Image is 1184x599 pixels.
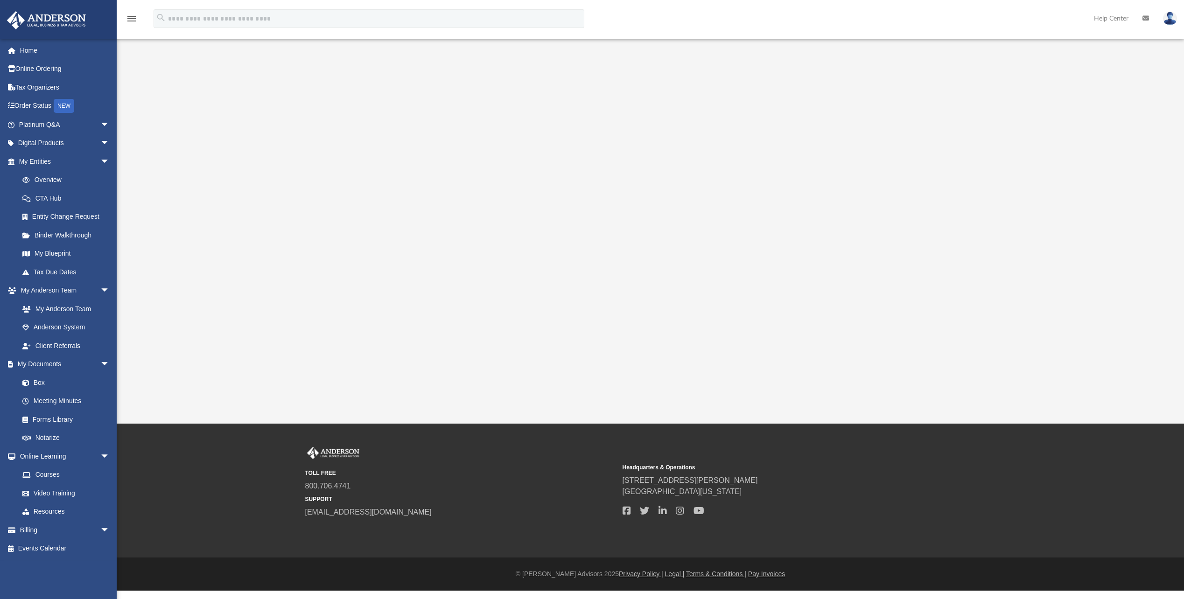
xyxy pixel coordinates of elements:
a: Legal | [665,570,685,578]
a: My Entitiesarrow_drop_down [7,152,124,171]
small: TOLL FREE [305,469,616,477]
a: My Blueprint [13,244,119,263]
a: Billingarrow_drop_down [7,521,124,539]
a: Online Learningarrow_drop_down [7,447,119,466]
a: Order StatusNEW [7,97,124,116]
i: menu [126,13,137,24]
a: menu [126,18,137,24]
a: Privacy Policy | [619,570,663,578]
div: © [PERSON_NAME] Advisors 2025 [117,569,1184,579]
span: arrow_drop_down [100,134,119,153]
span: arrow_drop_down [100,281,119,300]
div: NEW [54,99,74,113]
a: [EMAIL_ADDRESS][DOMAIN_NAME] [305,508,432,516]
a: Notarize [13,429,119,447]
a: My Documentsarrow_drop_down [7,355,119,374]
a: Resources [13,502,119,521]
img: User Pic [1163,12,1177,25]
a: [GEOGRAPHIC_DATA][US_STATE] [623,488,742,495]
a: Online Ordering [7,60,124,78]
span: arrow_drop_down [100,521,119,540]
small: SUPPORT [305,495,616,503]
a: Entity Change Request [13,208,124,226]
a: Platinum Q&Aarrow_drop_down [7,115,124,134]
a: Events Calendar [7,539,124,558]
a: My Anderson Team [13,299,114,318]
a: Courses [13,466,119,484]
a: 800.706.4741 [305,482,351,490]
span: arrow_drop_down [100,355,119,374]
a: Pay Invoices [748,570,785,578]
span: arrow_drop_down [100,447,119,466]
a: Box [13,373,114,392]
a: Tax Due Dates [13,263,124,281]
a: Tax Organizers [7,78,124,97]
a: My Anderson Teamarrow_drop_down [7,281,119,300]
span: arrow_drop_down [100,115,119,134]
img: Anderson Advisors Platinum Portal [305,447,361,459]
i: search [156,13,166,23]
span: arrow_drop_down [100,152,119,171]
a: Binder Walkthrough [13,226,124,244]
a: [STREET_ADDRESS][PERSON_NAME] [623,476,758,484]
a: Video Training [13,484,114,502]
a: Home [7,41,124,60]
a: Overview [13,171,124,189]
a: CTA Hub [13,189,124,208]
a: Client Referrals [13,336,119,355]
small: Headquarters & Operations [623,463,933,472]
a: Anderson System [13,318,119,337]
a: Digital Productsarrow_drop_down [7,134,124,153]
img: Anderson Advisors Platinum Portal [4,11,89,29]
a: Meeting Minutes [13,392,119,411]
a: Terms & Conditions | [686,570,746,578]
a: Forms Library [13,410,114,429]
